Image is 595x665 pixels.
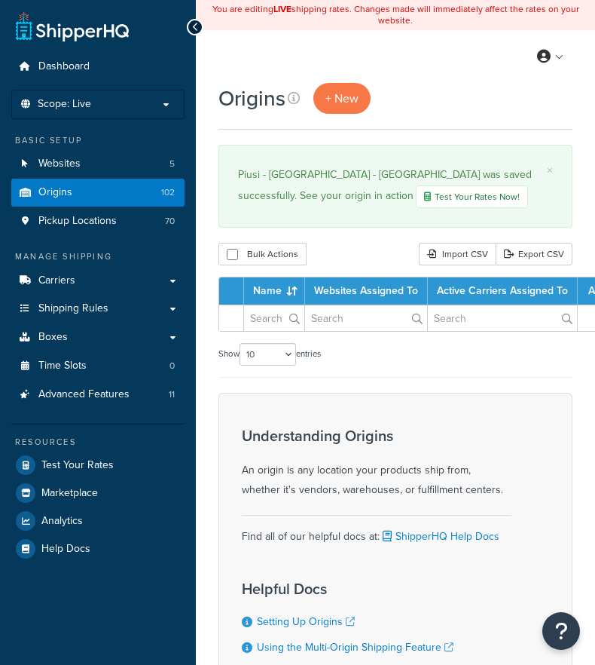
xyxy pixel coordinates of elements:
[11,323,185,351] a: Boxes
[38,98,91,111] span: Scope: Live
[11,267,185,295] a: Carriers
[244,277,305,305] th: Name
[428,305,577,331] input: Search
[11,352,185,380] a: Time Slots 0
[11,207,185,235] li: Pickup Locations
[169,360,175,372] span: 0
[11,381,185,409] a: Advanced Features 11
[38,302,108,315] span: Shipping Rules
[11,250,185,263] div: Manage Shipping
[41,515,83,528] span: Analytics
[38,158,81,170] span: Websites
[273,2,291,16] b: LIVE
[41,459,114,472] span: Test Your Rates
[11,150,185,178] a: Websites 5
[257,639,453,655] a: Using the Multi-Origin Shipping Feature
[218,84,285,113] h1: Origins
[496,243,572,265] a: Export CSV
[41,543,90,556] span: Help Docs
[242,581,478,597] h3: Helpful Docs
[11,207,185,235] a: Pickup Locations 70
[218,243,307,265] button: Bulk Actions
[11,53,185,81] a: Dashboard
[428,277,578,305] th: Active Carriers Assigned To
[11,179,185,207] li: Origins
[11,507,185,535] a: Analytics
[169,158,175,170] span: 5
[11,352,185,380] li: Time Slots
[542,612,580,650] button: Open Resource Center
[169,388,175,401] span: 11
[11,452,185,479] a: Test Your Rates
[240,343,296,366] select: Showentries
[11,134,185,147] div: Basic Setup
[38,215,117,228] span: Pickup Locations
[313,83,371,114] a: + New
[238,164,553,208] div: Piusi - [GEOGRAPHIC_DATA] - [GEOGRAPHIC_DATA] was saved successfully. See your origin in action
[242,427,511,444] h3: Understanding Origins
[305,277,428,305] th: Websites Assigned To
[38,60,90,73] span: Dashboard
[38,186,72,199] span: Origins
[41,487,98,500] span: Marketplace
[38,331,68,344] span: Boxes
[11,295,185,323] a: Shipping Rules
[161,186,175,199] span: 102
[244,305,304,331] input: Search
[38,360,87,372] span: Time Slots
[257,614,355,630] a: Setting Up Origins
[380,529,499,544] a: ShipperHQ Help Docs
[165,215,175,228] span: 70
[11,179,185,207] a: Origins 102
[38,274,75,287] span: Carriers
[38,388,130,401] span: Advanced Features
[242,515,511,547] div: Find all of our helpful docs at:
[11,535,185,562] a: Help Docs
[11,381,185,409] li: Advanced Features
[325,90,359,107] span: + New
[218,343,321,366] label: Show entries
[11,480,185,507] a: Marketplace
[416,185,528,208] a: Test Your Rates Now!
[11,436,185,449] div: Resources
[16,11,129,41] a: ShipperHQ Home
[547,164,553,176] a: ×
[11,150,185,178] li: Websites
[419,243,496,265] div: Import CSV
[305,305,427,331] input: Search
[242,427,511,500] div: An origin is any location your products ship from, whether it's vendors, warehouses, or fulfillme...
